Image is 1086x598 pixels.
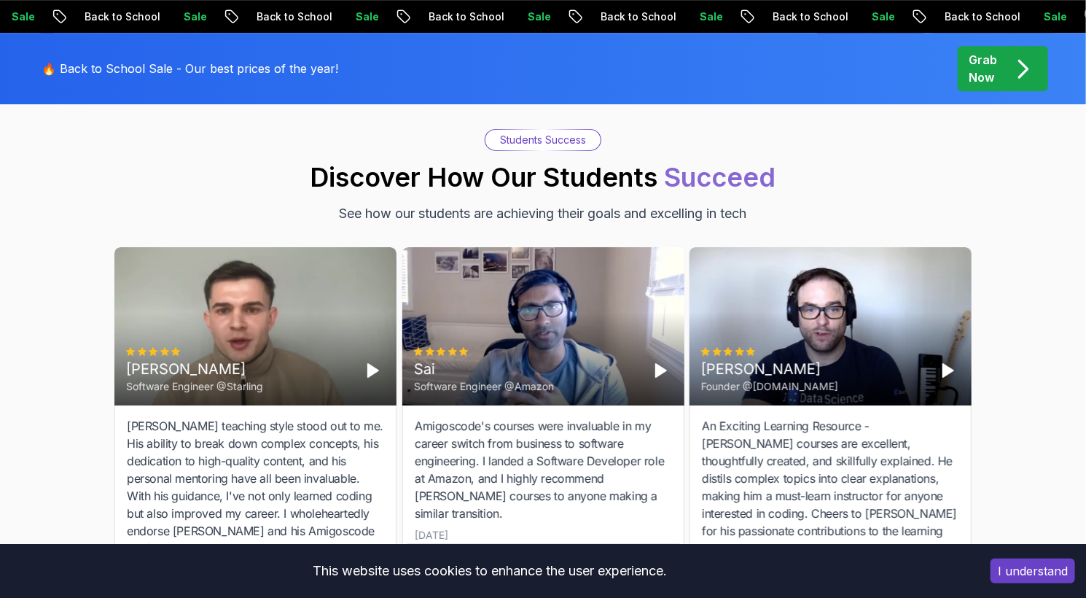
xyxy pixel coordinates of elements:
p: Back to School [754,9,853,24]
div: [PERSON_NAME] teaching style stood out to me. His ability to break down complex concepts, his ded... [127,417,384,557]
div: [DATE] [415,528,448,543]
p: Sale [1025,9,1071,24]
div: This website uses cookies to enhance the user experience. [11,555,969,587]
p: Back to School [926,9,1025,24]
p: Sale [337,9,383,24]
p: Sale [165,9,211,24]
p: Back to School [238,9,337,24]
div: Software Engineer @Starling [126,379,263,394]
button: Play [362,359,385,382]
div: An Exciting Learning Resource - [PERSON_NAME] courses are excellent, thoughtfully created, and sk... [702,417,959,557]
p: Sale [681,9,727,24]
div: Sai [414,359,554,379]
p: Back to School [66,9,165,24]
p: Sale [509,9,555,24]
div: [PERSON_NAME] [701,359,838,379]
div: Founder @[DOMAIN_NAME] [701,379,838,394]
p: Sale [853,9,899,24]
div: [PERSON_NAME] [126,359,263,379]
div: Amigoscode's courses were invaluable in my career switch from business to software engineering. I... [415,417,672,522]
div: Software Engineer @Amazon [414,379,554,394]
h2: Discover How Our Students [310,163,776,192]
p: Back to School [410,9,509,24]
button: Accept cookies [991,559,1075,583]
button: Play [937,359,960,382]
p: 🔥 Back to School Sale - Our best prices of the year! [42,60,338,77]
button: Play [649,359,673,382]
p: Back to School [582,9,681,24]
p: Students Success [500,133,586,147]
p: See how our students are achieving their goals and excelling in tech [340,203,747,224]
p: Grab Now [969,51,997,86]
span: Succeed [665,161,776,193]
